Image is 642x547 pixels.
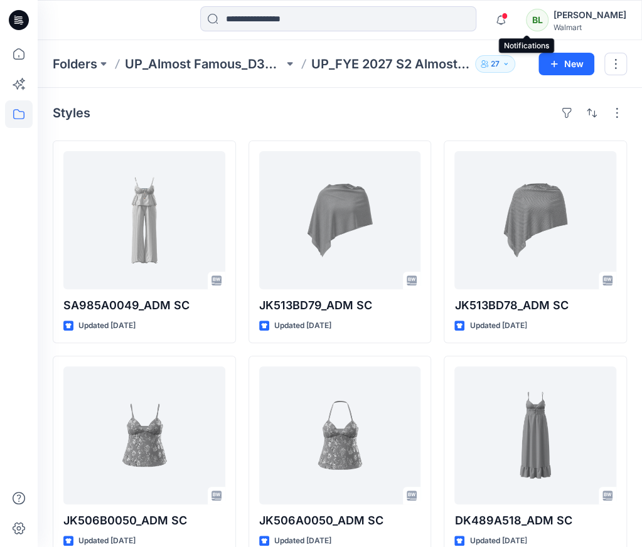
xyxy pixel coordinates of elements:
p: DK489A518_ADM SC [454,512,616,529]
p: 27 [491,57,500,71]
a: Folders [53,55,97,73]
p: Updated [DATE] [274,319,331,332]
a: DK489A518_ADM SC [454,366,616,504]
p: JK506B0050_ADM SC [63,512,225,529]
p: JK506A0050_ADM SC [259,512,421,529]
div: Walmart [554,23,626,32]
a: UP_Almost Famous_D34_YA_Tops. Dresses, Sweaters, Sets [125,55,284,73]
button: New [538,53,594,75]
p: JK513BD78_ADM SC [454,297,616,314]
a: JK513BD79_ADM SC [259,151,421,289]
h4: Styles [53,105,90,120]
a: JK513BD78_ADM SC [454,151,616,289]
p: Updated [DATE] [469,319,527,332]
a: JK506B0050_ADM SC [63,366,225,504]
div: BL [526,9,548,31]
div: [PERSON_NAME] [554,8,626,23]
a: SA985A0049_ADM SC [63,151,225,289]
p: Updated [DATE] [78,319,136,332]
a: JK506A0050_ADM SC [259,366,421,504]
p: SA985A0049_ADM SC [63,297,225,314]
p: JK513BD79_ADM SC [259,297,421,314]
button: 27 [475,55,515,73]
p: UP_FYE 2027 S2 Almost Famous YA Tops, Dresses, Sweaters, Sets [311,55,470,73]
